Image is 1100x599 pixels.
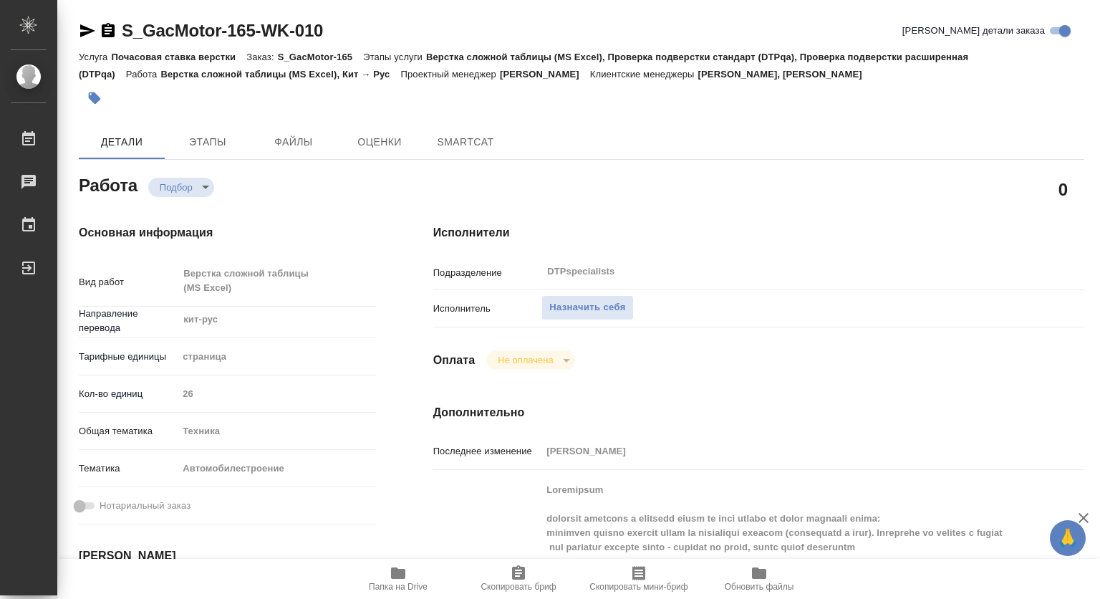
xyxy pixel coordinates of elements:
p: Направление перевода [79,307,178,335]
button: Не оплачена [493,354,557,366]
span: Скопировать бриф [481,582,556,592]
h4: Дополнительно [433,404,1084,421]
p: Кол-во единиц [79,387,178,401]
p: Последнее изменение [433,444,542,459]
h4: Исполнители [433,224,1084,241]
span: Назначить себя [549,299,625,316]
p: Почасовая ставка верстки [111,52,246,62]
span: Папка на Drive [369,582,428,592]
h4: [PERSON_NAME] [79,547,376,565]
button: Скопировать ссылку для ЯМессенджера [79,22,96,39]
p: Общая тематика [79,424,178,439]
button: Добавить тэг [79,82,110,114]
button: Скопировать мини-бриф [579,559,699,599]
div: Подбор [486,350,574,370]
h4: Основная информация [79,224,376,241]
span: Нотариальный заказ [100,499,190,513]
button: Обновить файлы [699,559,819,599]
span: [PERSON_NAME] детали заказа [902,24,1045,38]
div: Подбор [148,178,214,197]
div: Автомобилестроение [178,456,375,481]
p: Работа [126,69,161,80]
p: [PERSON_NAME] [500,69,590,80]
button: Скопировать ссылку [100,22,117,39]
span: Файлы [259,133,328,151]
span: Обновить файлы [725,582,794,592]
span: Скопировать мини-бриф [589,582,687,592]
button: Назначить себя [541,295,633,320]
span: 🙏 [1056,523,1080,553]
div: Техника [178,419,375,444]
a: S_GacMotor-165-WK-010 [122,21,323,40]
div: страница [178,345,375,369]
span: Этапы [173,133,242,151]
p: Верстка сложной таблицы (MS Excel), Кит → Рус [160,69,400,80]
input: Пустое поле [178,383,375,404]
p: Исполнитель [433,302,542,316]
h4: Оплата [433,352,476,369]
p: Проектный менеджер [400,69,499,80]
p: Этапы услуги [363,52,426,62]
button: Подбор [155,181,197,193]
p: Подразделение [433,266,542,280]
span: Детали [87,133,156,151]
p: Вид работ [79,275,178,289]
input: Пустое поле [541,441,1030,461]
button: Папка на Drive [338,559,458,599]
p: Тематика [79,461,178,476]
button: 🙏 [1050,520,1086,556]
p: Тарифные единицы [79,350,178,364]
p: Услуга [79,52,111,62]
p: Заказ: [246,52,277,62]
p: Клиентские менеджеры [590,69,698,80]
p: S_GacMotor-165 [278,52,364,62]
span: SmartCat [431,133,500,151]
h2: 0 [1058,177,1068,201]
span: Оценки [345,133,414,151]
h2: Работа [79,171,137,197]
p: [PERSON_NAME], [PERSON_NAME] [698,69,873,80]
button: Скопировать бриф [458,559,579,599]
p: Верстка сложной таблицы (MS Excel), Проверка подверстки стандарт (DTPqa), Проверка подверстки рас... [79,52,968,80]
